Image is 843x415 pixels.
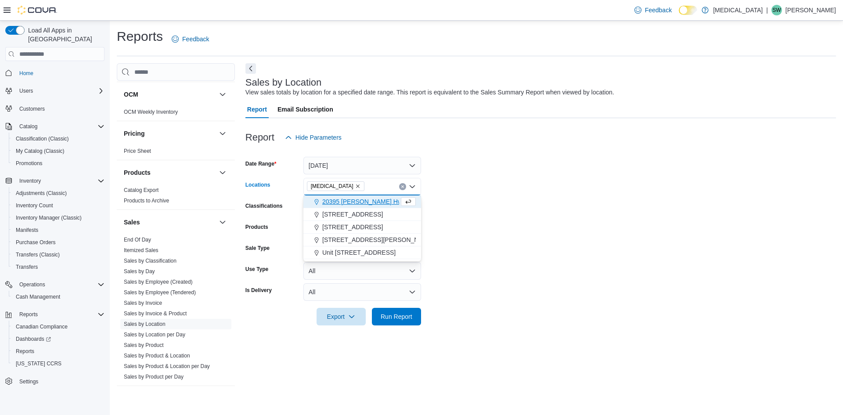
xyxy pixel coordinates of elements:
span: Catalog [19,123,37,130]
span: Classification (Classic) [12,134,104,144]
a: Sales by Employee (Created) [124,279,193,285]
div: Products [117,185,235,209]
span: Sales by Location [124,321,166,328]
span: Unit [STREET_ADDRESS] [322,248,396,257]
span: [STREET_ADDRESS][PERSON_NAME] [322,235,434,244]
span: Sales by Location per Day [124,331,185,338]
button: Users [2,85,108,97]
span: Sales by Employee (Created) [124,278,193,285]
button: Purchase Orders [9,236,108,249]
button: Remove Muse from selection in this group [355,184,360,189]
button: Users [16,86,36,96]
span: Inventory Count [16,202,53,209]
span: Transfers (Classic) [16,251,60,258]
span: Sales by Product [124,342,164,349]
span: Inventory Manager (Classic) [12,213,104,223]
span: Itemized Sales [124,247,159,254]
button: Promotions [9,157,108,170]
div: OCM [117,107,235,121]
span: Reports [16,348,34,355]
span: Promotions [16,160,43,167]
a: Catalog Export [124,187,159,193]
button: Products [217,167,228,178]
img: Cova [18,6,57,14]
a: Sales by Day [124,268,155,274]
label: Locations [245,181,270,188]
span: Sales by Classification [124,257,177,264]
button: [US_STATE] CCRS [9,357,108,370]
button: Export [317,308,366,325]
a: Sales by Product & Location per Day [124,363,210,369]
nav: Complex example [5,63,104,411]
label: Date Range [245,160,277,167]
span: Sales by Product per Day [124,373,184,380]
a: Customers [16,104,48,114]
span: Adjustments (Classic) [16,190,67,197]
span: Purchase Orders [16,239,56,246]
a: Sales by Product [124,342,164,348]
span: Settings [16,376,104,387]
h3: OCM [124,90,138,99]
p: [MEDICAL_DATA] [713,5,763,15]
a: Sales by Classification [124,258,177,264]
h3: Sales [124,218,140,227]
span: Operations [19,281,45,288]
a: OCM Weekly Inventory [124,109,178,115]
span: Manifests [16,227,38,234]
span: Muse [307,181,364,191]
a: Price Sheet [124,148,151,154]
button: Catalog [2,120,108,133]
a: Sales by Invoice & Product [124,310,187,317]
label: Use Type [245,266,268,273]
span: Products to Archive [124,197,169,204]
button: Inventory Manager (Classic) [9,212,108,224]
span: Transfers [12,262,104,272]
span: Manifests [12,225,104,235]
button: Close list of options [409,183,416,190]
a: Home [16,68,37,79]
span: Inventory Manager (Classic) [16,214,82,221]
a: Reports [12,346,38,357]
span: Reports [12,346,104,357]
button: Unit [STREET_ADDRESS] [303,246,421,259]
span: Users [16,86,104,96]
span: Home [16,67,104,78]
button: Catalog [16,121,41,132]
a: Dashboards [9,333,108,345]
a: Manifests [12,225,42,235]
button: Reports [9,345,108,357]
a: My Catalog (Classic) [12,146,68,156]
button: Sales [217,217,228,227]
a: Sales by Product per Day [124,374,184,380]
button: Inventory [16,176,44,186]
span: Purchase Orders [12,237,104,248]
button: Reports [16,309,41,320]
a: Canadian Compliance [12,321,71,332]
button: Manifests [9,224,108,236]
button: Inventory [2,175,108,187]
span: Catalog [16,121,104,132]
span: Inventory [19,177,41,184]
span: Customers [19,105,45,112]
a: Feedback [168,30,213,48]
span: Sales by Day [124,268,155,275]
span: Inventory [16,176,104,186]
span: Sales by Product & Location [124,352,190,359]
button: [STREET_ADDRESS][PERSON_NAME] [303,234,421,246]
a: Transfers (Classic) [12,249,63,260]
span: Users [19,87,33,94]
button: Home [2,66,108,79]
h1: Reports [117,28,163,45]
h3: Pricing [124,129,144,138]
h3: Products [124,168,151,177]
button: Classification (Classic) [9,133,108,145]
a: Inventory Count [12,200,57,211]
span: Export [322,308,360,325]
button: OCM [217,89,228,100]
button: Adjustments (Classic) [9,187,108,199]
button: Inventory Count [9,199,108,212]
a: Promotions [12,158,46,169]
button: Reports [2,308,108,321]
button: Transfers (Classic) [9,249,108,261]
span: OCM Weekly Inventory [124,108,178,115]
